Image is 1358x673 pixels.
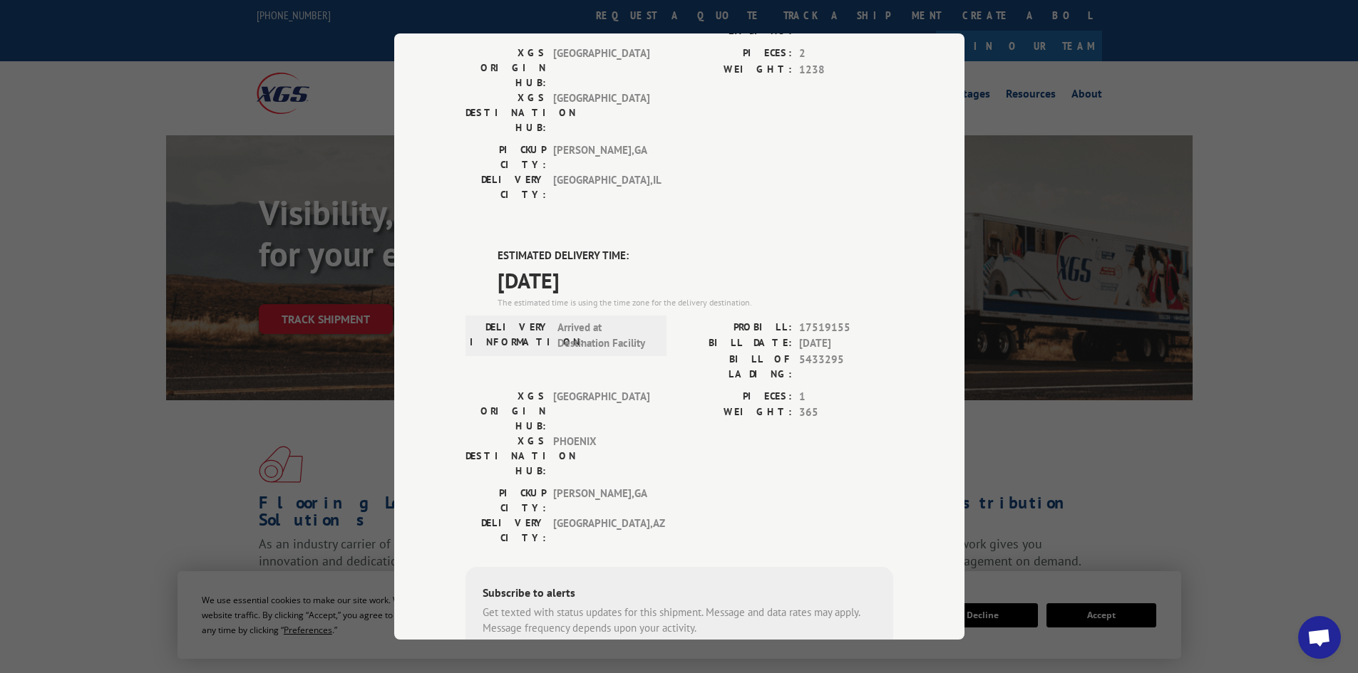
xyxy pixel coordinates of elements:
label: DELIVERY CITY: [465,172,546,202]
span: [GEOGRAPHIC_DATA] [553,46,649,90]
label: XGS DESTINATION HUB: [465,90,546,135]
label: PROBILL: [679,320,792,336]
span: 365 [799,405,893,421]
label: DELIVERY INFORMATION: [470,320,550,352]
label: DELIVERY CITY: [465,516,546,546]
span: [DATE] [799,335,893,352]
label: ESTIMATED DELIVERY TIME: [498,248,893,264]
label: XGS DESTINATION HUB: [465,434,546,479]
label: WEIGHT: [679,62,792,78]
span: [GEOGRAPHIC_DATA] , IL [553,172,649,202]
span: [GEOGRAPHIC_DATA] [553,389,649,434]
label: PIECES: [679,46,792,62]
div: Get texted with status updates for this shipment. Message and data rates may apply. Message frequ... [483,605,876,637]
span: [PERSON_NAME] , GA [553,142,649,172]
span: 1238 [799,62,893,78]
span: PHOENIX [553,434,649,479]
span: 17519155 [799,320,893,336]
div: Open chat [1298,616,1341,659]
span: [PERSON_NAME] , GA [553,486,649,516]
label: PICKUP CITY: [465,142,546,172]
label: BILL OF LADING: [679,352,792,382]
span: 1 [799,389,893,405]
label: WEIGHT: [679,405,792,421]
span: [GEOGRAPHIC_DATA] , AZ [553,516,649,546]
span: [DATE] [498,264,893,296]
span: Arrived at Destination Facility [557,320,654,352]
label: PICKUP CITY: [465,486,546,516]
div: The estimated time is using the time zone for the delivery destination. [498,296,893,309]
span: 2 [799,46,893,62]
label: PIECES: [679,389,792,405]
span: [GEOGRAPHIC_DATA] [553,90,649,135]
div: Subscribe to alerts [483,584,876,605]
label: BILL DATE: [679,335,792,352]
label: XGS ORIGIN HUB: [465,389,546,434]
span: 5433295 [799,352,893,382]
label: XGS ORIGIN HUB: [465,46,546,90]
